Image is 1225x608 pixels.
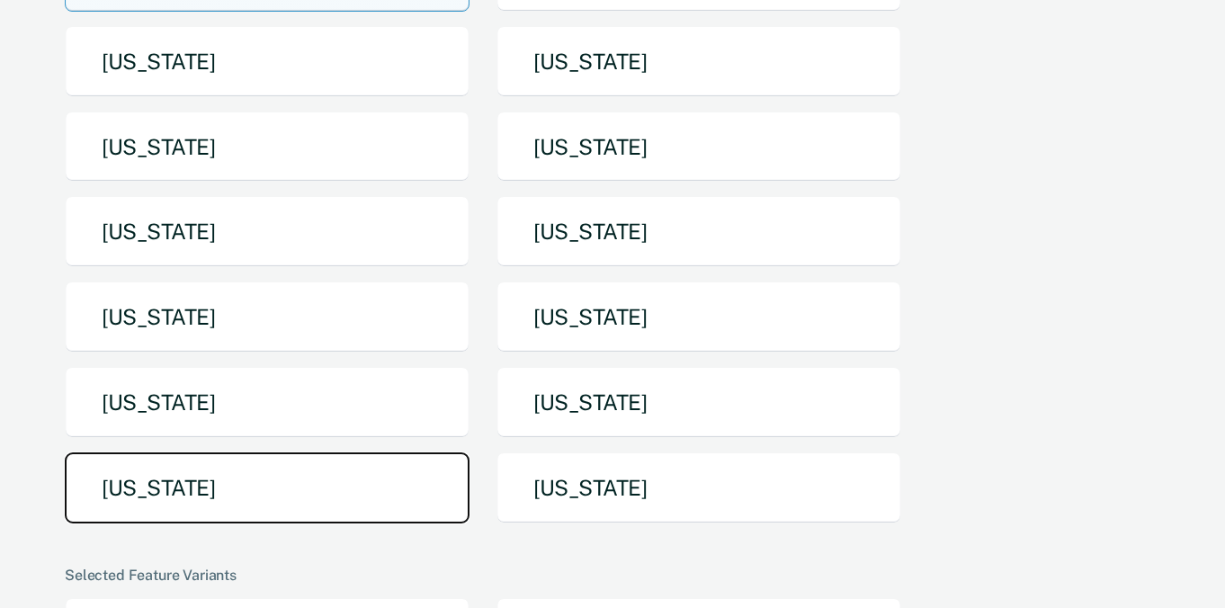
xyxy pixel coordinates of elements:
[65,367,469,438] button: [US_STATE]
[496,112,901,183] button: [US_STATE]
[496,196,901,267] button: [US_STATE]
[65,282,469,353] button: [US_STATE]
[65,26,469,97] button: [US_STATE]
[496,26,901,97] button: [US_STATE]
[496,367,901,438] button: [US_STATE]
[65,196,469,267] button: [US_STATE]
[496,282,901,353] button: [US_STATE]
[65,112,469,183] button: [US_STATE]
[65,567,1153,584] div: Selected Feature Variants
[65,452,469,523] button: [US_STATE]
[496,452,901,523] button: [US_STATE]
